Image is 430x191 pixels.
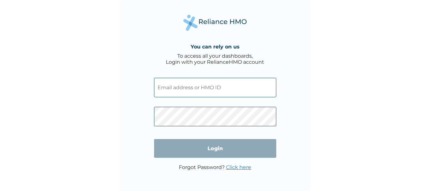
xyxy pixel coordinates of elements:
img: Reliance Health's Logo [183,15,247,31]
input: Login [154,139,276,158]
p: Forgot Password? [179,164,251,170]
h4: You can rely on us [191,44,240,50]
div: To access all your dashboards, Login with your RelianceHMO account [166,53,264,65]
a: Click here [226,164,251,170]
input: Email address or HMO ID [154,78,276,97]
